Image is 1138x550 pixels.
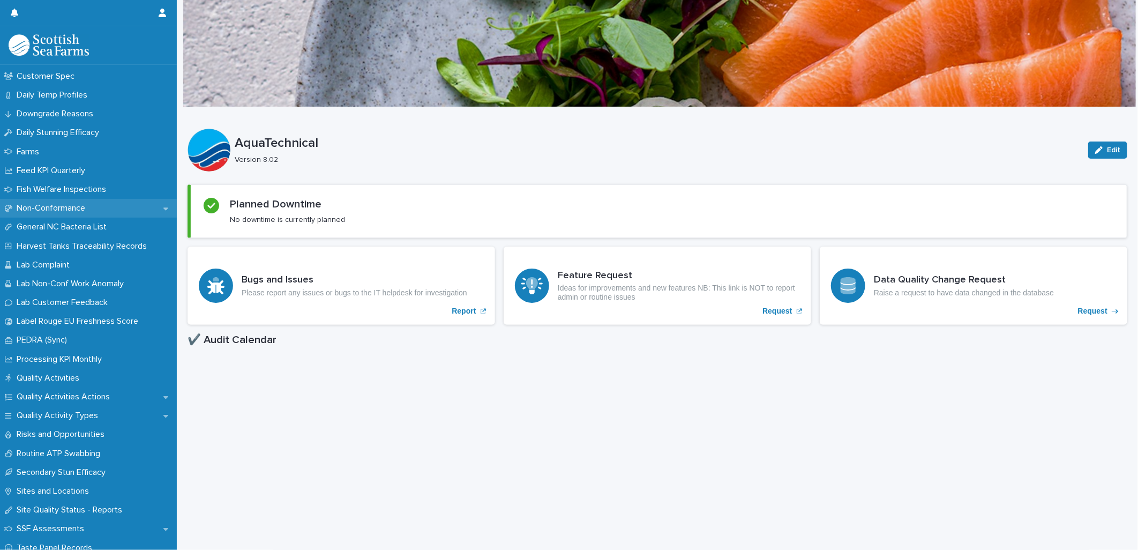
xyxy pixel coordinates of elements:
p: Lab Non-Conf Work Anomaly [12,279,132,289]
h3: Data Quality Change Request [874,274,1054,286]
img: mMrefqRFQpe26GRNOUkG [9,34,89,56]
p: Report [452,307,476,316]
h3: Feature Request [558,270,800,282]
p: Quality Activities [12,373,88,383]
p: Daily Temp Profiles [12,90,96,100]
p: Feed KPI Quarterly [12,166,94,176]
button: Edit [1088,142,1127,159]
p: SSF Assessments [12,524,93,534]
p: Label Rouge EU Freshness Score [12,316,147,326]
h1: ✔️ Audit Calendar [188,333,1127,346]
p: Farms [12,147,48,157]
p: Quality Activity Types [12,411,107,421]
p: Please report any issues or bugs to the IT helpdesk for investigation [242,288,467,298]
p: Fish Welfare Inspections [12,184,115,195]
p: Customer Spec [12,71,83,81]
p: No downtime is currently planned [230,215,345,225]
p: Site Quality Status - Reports [12,505,131,515]
p: Lab Customer Feedback [12,298,116,308]
p: Quality Activities Actions [12,392,118,402]
h3: Bugs and Issues [242,274,467,286]
p: Processing KPI Monthly [12,354,110,365]
span: Edit [1107,146,1120,154]
p: Lab Complaint [12,260,78,270]
p: Request [1078,307,1107,316]
p: Harvest Tanks Traceability Records [12,241,155,251]
h2: Planned Downtime [230,198,321,211]
a: Report [188,247,495,325]
p: General NC Bacteria List [12,222,115,232]
p: Version 8.02 [235,155,1075,165]
p: Secondary Stun Efficacy [12,467,114,478]
a: Request [504,247,811,325]
p: Risks and Opportunities [12,429,113,440]
p: Daily Stunning Efficacy [12,128,108,138]
p: Routine ATP Swabbing [12,449,109,459]
p: AquaTechnical [235,136,1080,151]
p: Downgrade Reasons [12,109,102,119]
p: Raise a request to have data changed in the database [874,288,1054,298]
p: Non-Conformance [12,203,94,213]
p: PEDRA (Sync) [12,335,76,345]
p: Sites and Locations [12,486,98,496]
p: Request [762,307,792,316]
a: Request [820,247,1127,325]
p: Ideas for improvements and new features NB: This link is NOT to report admin or routine issues [558,284,800,302]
